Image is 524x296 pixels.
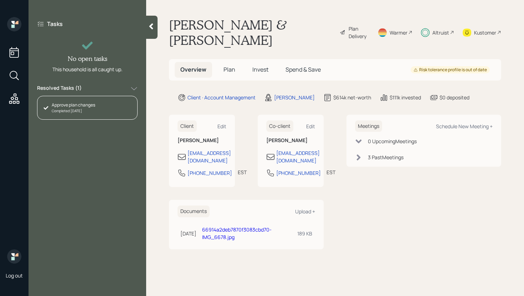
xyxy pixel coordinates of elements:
[7,249,21,264] img: retirable_logo.png
[180,66,206,73] span: Overview
[37,84,82,93] label: Resolved Tasks ( 1 )
[368,137,417,145] div: 0 Upcoming Meeting s
[368,154,404,161] div: 3 Past Meeting s
[297,230,312,237] div: 189 KB
[238,168,247,176] div: EST
[52,102,95,108] div: Approve plan changes
[202,226,272,240] a: 66914a2deb7870f3083cbd70-IMG_6678.jpg
[252,66,268,73] span: Invest
[276,169,321,177] div: [PHONE_NUMBER]
[413,67,487,73] div: Risk tolerance profile is out of date
[217,123,226,130] div: Edit
[295,208,315,215] div: Upload +
[333,94,371,101] div: $614k net-worth
[52,108,95,114] div: Completed [DATE]
[47,20,63,28] label: Tasks
[52,66,123,73] div: This household is all caught up.
[327,168,335,176] div: EST
[178,206,210,217] h6: Documents
[178,137,226,144] h6: [PERSON_NAME]
[276,149,320,164] div: [EMAIL_ADDRESS][DOMAIN_NAME]
[390,29,407,36] div: Warmer
[6,272,23,279] div: Log out
[474,29,496,36] div: Kustomer
[187,94,256,101] div: Client · Account Management
[169,17,334,48] h1: [PERSON_NAME] & [PERSON_NAME]
[266,120,293,132] h6: Co-client
[274,94,315,101] div: [PERSON_NAME]
[178,120,197,132] h6: Client
[436,123,493,130] div: Schedule New Meeting +
[68,55,107,63] h4: No open tasks
[224,66,235,73] span: Plan
[355,120,382,132] h6: Meetings
[390,94,421,101] div: $111k invested
[440,94,469,101] div: $0 deposited
[180,230,196,237] div: [DATE]
[286,66,321,73] span: Spend & Save
[266,137,315,144] h6: [PERSON_NAME]
[187,169,232,177] div: [PHONE_NUMBER]
[432,29,449,36] div: Altruist
[187,149,231,164] div: [EMAIL_ADDRESS][DOMAIN_NAME]
[349,25,369,40] div: Plan Delivery
[306,123,315,130] div: Edit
